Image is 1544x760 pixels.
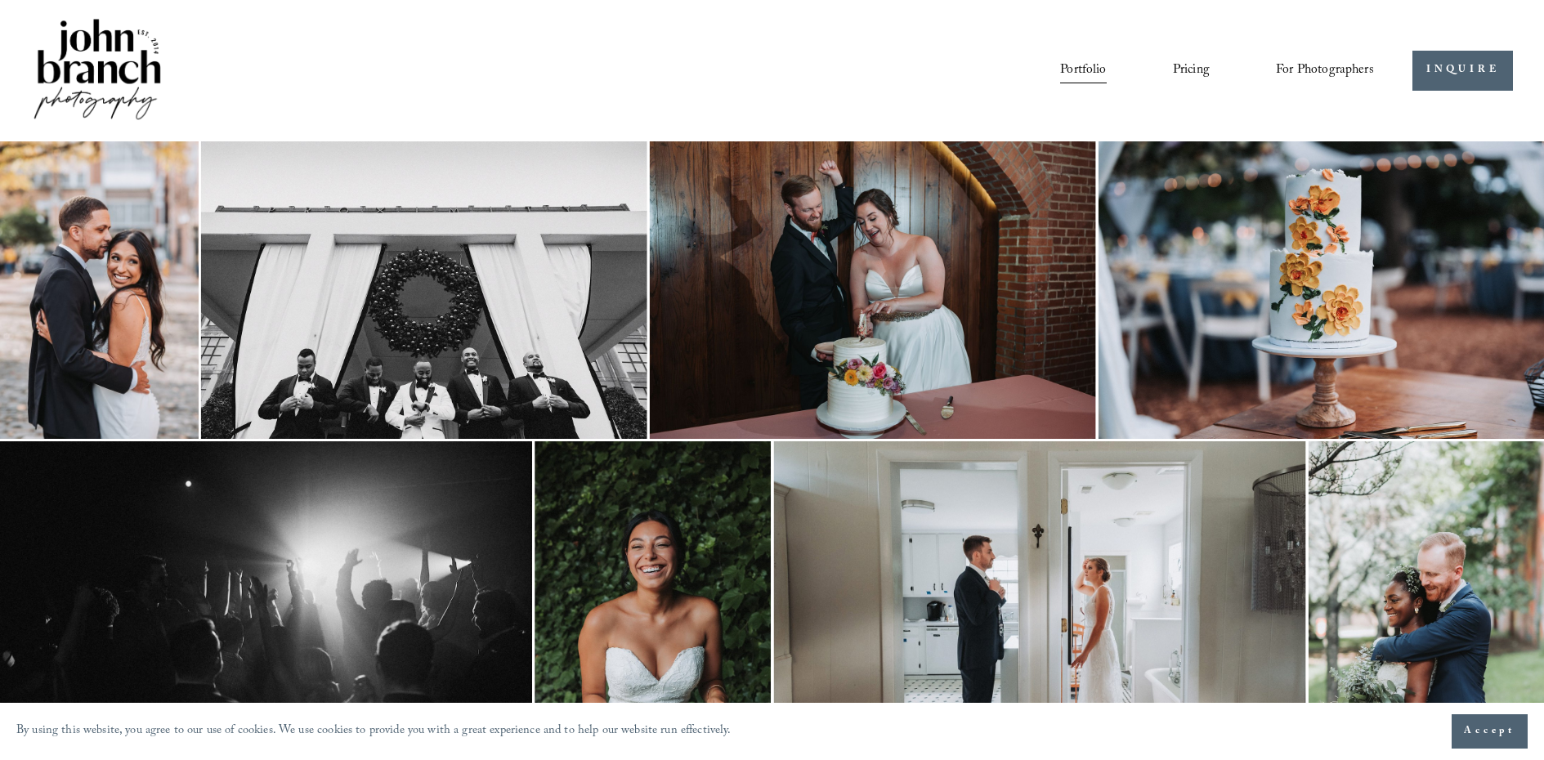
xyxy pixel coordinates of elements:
[201,141,647,439] img: Group of men in tuxedos standing under a large wreath on a building's entrance.
[1412,51,1513,91] a: INQUIRE
[16,720,732,744] p: By using this website, you agree to our use of cookies. We use cookies to provide you with a grea...
[1060,56,1106,84] a: Portfolio
[31,16,163,126] img: John Branch IV Photography
[1464,723,1515,740] span: Accept
[1276,56,1374,84] a: folder dropdown
[1173,56,1210,84] a: Pricing
[1452,714,1528,749] button: Accept
[1276,58,1374,83] span: For Photographers
[650,141,1096,439] img: A couple is playfully cutting their wedding cake. The bride is wearing a white strapless gown, an...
